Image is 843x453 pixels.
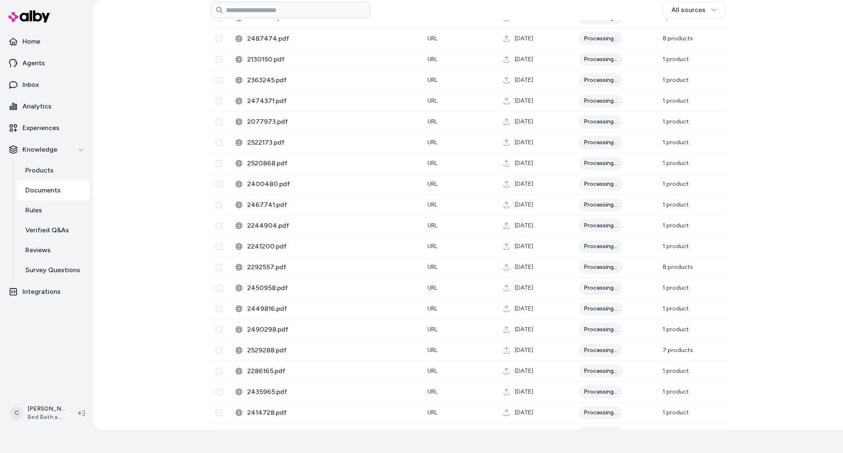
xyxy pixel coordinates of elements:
[428,222,437,229] span: URL
[428,243,437,250] span: URL
[236,283,414,293] div: 2450958.pdf
[3,75,90,95] a: Inbox
[579,344,622,357] div: Processing...
[25,225,69,235] p: Verified Q&As
[515,118,533,126] span: [DATE]
[663,326,689,333] span: 1 product
[3,32,90,52] a: Home
[515,346,533,355] span: [DATE]
[216,305,222,312] button: Select row
[428,76,437,84] span: URL
[663,56,689,63] span: 1 product
[25,205,42,215] p: Rules
[216,202,222,208] button: Select row
[663,222,689,229] span: 1 product
[428,201,437,208] span: URL
[17,200,90,220] a: Rules
[236,241,414,251] div: 2241200.pdf
[428,139,437,146] span: URL
[236,325,414,335] div: 2490298.pdf
[663,263,693,271] span: 8 products
[663,367,689,374] span: 1 product
[579,364,622,378] div: Processing...
[247,345,414,355] span: 2529288.pdf
[236,262,414,272] div: 2292557.pdf
[236,428,414,438] div: 2601859.pdf
[428,160,437,167] span: URL
[428,326,437,333] span: URL
[515,367,533,375] span: [DATE]
[663,409,689,416] span: 1 product
[579,53,622,66] div: Processing...
[22,145,57,155] p: Knowledge
[428,97,437,104] span: URL
[515,201,533,209] span: [DATE]
[247,54,414,64] span: 2130150.pdf
[216,347,222,354] button: Select row
[515,222,533,230] span: [DATE]
[247,304,414,314] span: 2449816.pdf
[17,220,90,240] a: Verified Q&As
[247,283,414,293] span: 2450958.pdf
[663,305,689,312] span: 1 product
[216,264,222,271] button: Select row
[579,74,622,87] div: Processing...
[247,138,414,148] span: 2522173.pdf
[247,366,414,376] span: 2286165.pdf
[3,53,90,73] a: Agents
[247,408,414,418] span: 2414728.pdf
[428,118,437,125] span: URL
[428,409,437,416] span: URL
[428,180,437,187] span: URL
[428,367,437,374] span: URL
[579,219,622,232] div: Processing...
[515,305,533,313] span: [DATE]
[236,179,414,189] div: 2400480.pdf
[247,241,414,251] span: 2241200.pdf
[236,387,414,397] div: 2435965.pdf
[515,34,533,43] span: [DATE]
[515,429,533,438] span: [DATE]
[25,185,61,195] p: Documents
[10,406,23,420] span: C
[216,98,222,104] button: Select row
[236,200,414,210] div: 2467741.pdf
[579,302,622,315] div: Processing...
[579,136,622,149] div: Processing...
[216,139,222,146] button: Select row
[216,118,222,125] button: Select row
[22,37,40,47] p: Home
[236,221,414,231] div: 2244904.pdf
[515,159,533,167] span: [DATE]
[579,406,622,419] div: Processing...
[236,54,414,64] div: 2130150.pdf
[17,260,90,280] a: Survey Questions
[579,261,622,274] div: Processing...
[579,385,622,399] div: Processing...
[247,158,414,168] span: 2520868.pdf
[216,409,222,416] button: Select row
[236,408,414,418] div: 2414728.pdf
[671,5,705,15] span: All sources
[236,304,414,314] div: 2449816.pdf
[579,427,622,440] div: Processing...
[428,35,437,42] span: URL
[22,101,52,111] p: Analytics
[236,96,414,106] div: 2474371.pdf
[17,180,90,200] a: Documents
[579,198,622,212] div: Processing...
[515,284,533,292] span: [DATE]
[663,347,693,354] span: 7 products
[22,80,39,90] p: Inbox
[515,97,533,105] span: [DATE]
[216,243,222,250] button: Select row
[515,76,533,84] span: [DATE]
[216,326,222,333] button: Select row
[663,35,693,42] span: 8 products
[8,10,50,22] img: alby Logo
[663,180,689,187] span: 1 product
[3,140,90,160] button: Knowledge
[247,428,414,438] span: 2601859.pdf
[216,77,222,84] button: Select row
[663,118,689,125] span: 1 product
